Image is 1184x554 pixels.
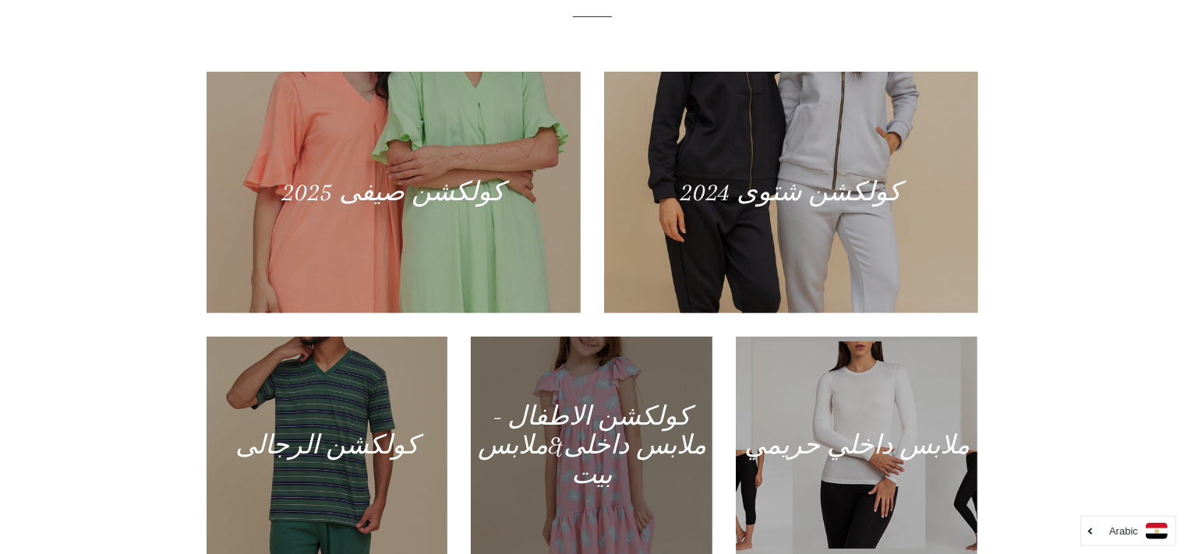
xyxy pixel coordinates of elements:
i: Arabic [1109,526,1138,536]
a: كولكشن صيفى 2025 [207,72,581,313]
a: Arabic [1089,523,1168,539]
a: كولكشن شتوى 2024 [604,72,978,313]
